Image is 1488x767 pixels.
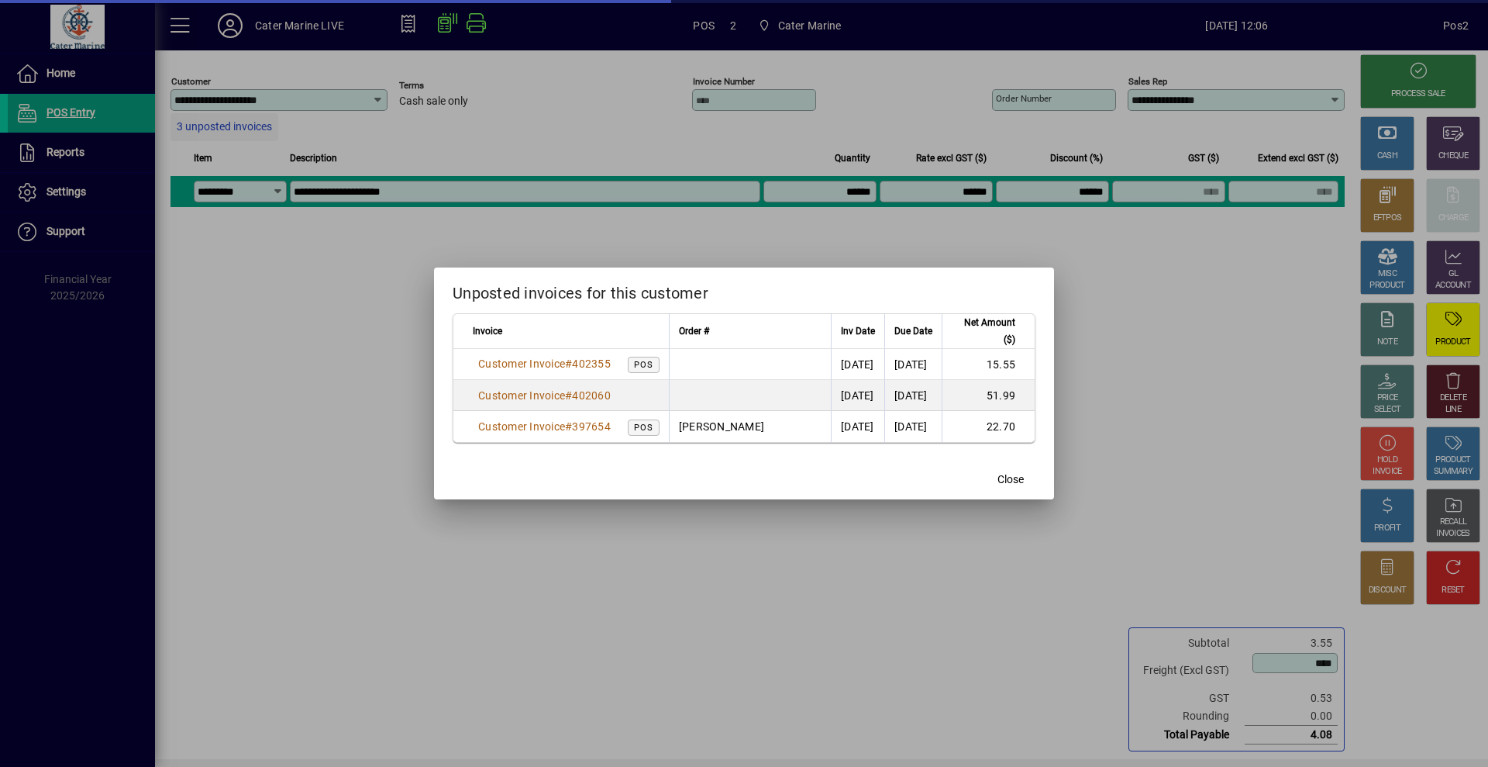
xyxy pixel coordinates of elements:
[986,465,1035,493] button: Close
[942,349,1035,380] td: 15.55
[634,360,653,370] span: POS
[952,314,1015,348] span: Net Amount ($)
[997,472,1024,488] span: Close
[831,349,884,380] td: [DATE]
[884,380,942,411] td: [DATE]
[942,380,1035,411] td: 51.99
[831,411,884,442] td: [DATE]
[884,349,942,380] td: [DATE]
[634,423,653,433] span: POS
[434,268,1054,313] h2: Unposted invoices for this customer
[565,420,572,433] span: #
[478,358,565,370] span: Customer Invoice
[565,358,572,370] span: #
[572,358,611,370] span: 402355
[831,380,884,411] td: [DATE]
[478,420,565,433] span: Customer Invoice
[884,411,942,442] td: [DATE]
[473,323,502,340] span: Invoice
[473,355,616,372] a: Customer Invoice#402355
[841,323,875,340] span: Inv Date
[894,323,932,340] span: Due Date
[572,420,611,433] span: 397654
[478,389,565,402] span: Customer Invoice
[942,411,1035,442] td: 22.70
[679,323,709,340] span: Order #
[473,387,616,404] a: Customer Invoice#402060
[473,418,616,435] a: Customer Invoice#397654
[572,389,611,402] span: 402060
[679,420,764,433] span: [PERSON_NAME]
[565,389,572,402] span: #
